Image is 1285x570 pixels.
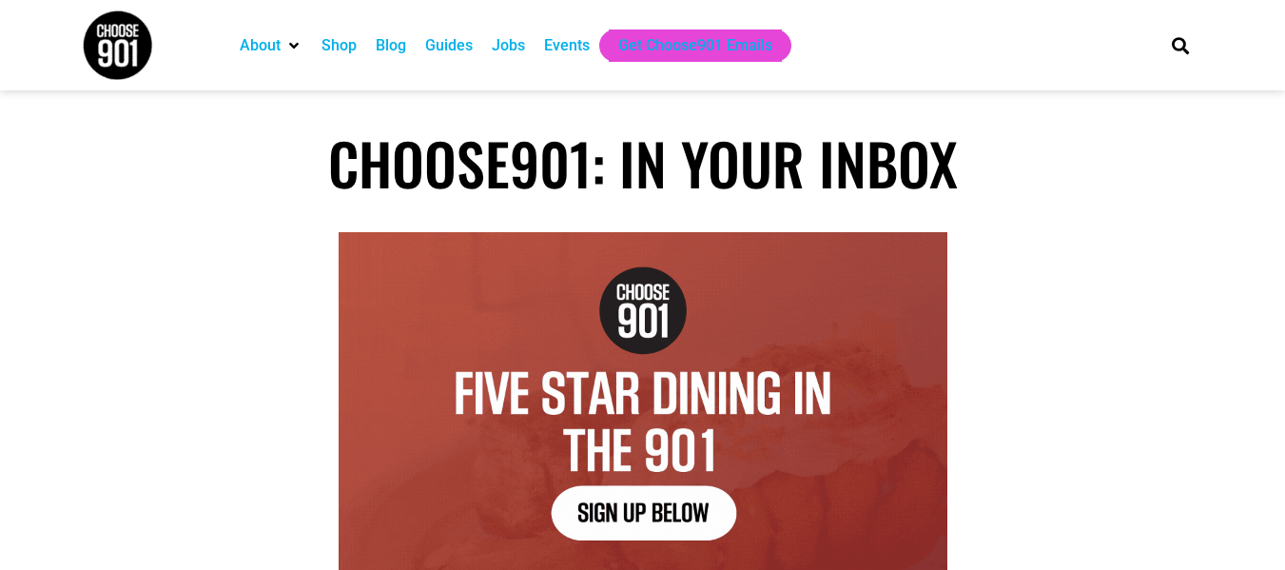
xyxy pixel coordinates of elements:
a: Blog [376,34,406,57]
a: Events [544,34,590,57]
a: Get Choose901 Emails [618,34,772,57]
nav: Main nav [230,29,1139,62]
a: Shop [321,34,357,57]
div: About [230,29,312,62]
h1: Choose901: In Your Inbox [82,128,1204,197]
a: About [240,34,281,57]
a: Jobs [492,34,525,57]
div: Search [1164,29,1196,61]
a: Guides [425,34,473,57]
